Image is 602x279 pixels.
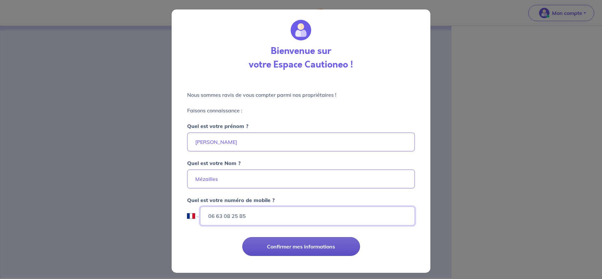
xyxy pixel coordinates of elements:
strong: Quel est votre numéro de mobile ? [187,197,275,203]
input: Ex : Durand [187,170,415,188]
img: wallet_circle [291,20,311,41]
strong: Quel est votre prénom ? [187,123,248,129]
input: Ex : 06 06 06 06 06 [200,207,415,225]
input: Ex : Martin [187,133,415,151]
button: Confirmer mes informations [242,237,360,256]
strong: Quel est votre Nom ? [187,160,241,166]
h3: votre Espace Cautioneo ! [249,59,353,70]
p: Nous sommes ravis de vous compter parmi nos propriétaires ! [187,91,415,99]
h3: Bienvenue sur [271,46,331,57]
p: Faisons connaissance : [187,107,415,114]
